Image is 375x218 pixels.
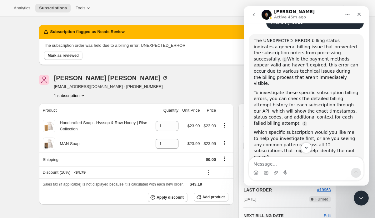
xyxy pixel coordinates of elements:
[306,4,335,12] button: Help
[336,4,365,12] button: Settings
[203,124,216,128] span: $23.99
[55,141,80,147] div: MAN Soap
[54,84,168,90] span: [EMAIL_ADDRESS][DOMAIN_NAME] · [PHONE_NUMBER]
[354,191,369,206] iframe: Intercom live chat
[72,4,95,12] button: Tools
[148,193,187,202] button: Apply discount
[317,187,331,192] a: #19963
[316,6,325,11] span: Help
[48,53,79,58] span: Mark as reviewed
[154,104,180,117] th: Quantity
[39,104,154,117] th: Product
[39,153,154,166] th: Shipping
[14,6,30,11] span: Analytics
[315,197,328,202] span: Fulfilled
[43,138,55,150] img: product img
[317,187,331,193] button: #19963
[43,120,55,132] img: product img
[39,6,67,11] span: Subscriptions
[220,140,230,147] button: Product actions
[220,122,230,129] button: Product actions
[243,187,317,193] h2: LAST ORDER
[203,141,216,146] span: $23.99
[55,120,152,132] div: Handcrafted Soap - Hyssop & Raw Honey | Rise Collection
[190,182,202,187] span: $43.19
[43,182,184,187] span: Sales tax (if applicable) is not displayed because it is calculated with each new order.
[54,92,86,99] button: Product actions
[43,169,200,176] div: Discount (10%)
[194,193,228,201] button: Add product
[10,4,34,12] button: Analytics
[50,29,125,35] h2: Subscription flagged as Needs Review
[157,195,184,200] span: Apply discount
[35,4,71,12] button: Subscriptions
[39,75,49,85] span: Timothy Jones
[202,104,218,117] th: Price
[346,6,361,11] span: Settings
[220,155,230,162] button: Shipping actions
[187,124,200,128] span: $23.99
[180,104,202,117] th: Unit Price
[44,42,331,49] p: The subscription order was held due to a billing error: UNEXPECTED_ERROR
[74,169,86,176] span: - $4.79
[244,6,369,186] iframe: Intercom live chat
[206,157,216,162] span: $0.00
[76,6,85,11] span: Tools
[243,196,256,202] span: [DATE]
[187,141,200,146] span: $23.99
[202,195,225,200] span: Add product
[54,75,168,81] div: [PERSON_NAME] [PERSON_NAME]
[44,51,82,60] button: Mark as reviewed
